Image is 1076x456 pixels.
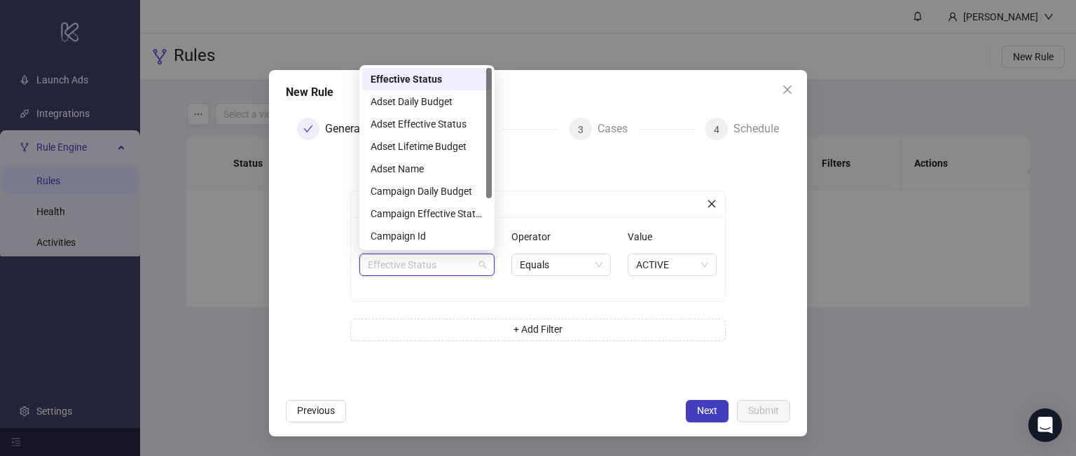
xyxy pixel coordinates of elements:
[371,161,483,177] div: Adset Name
[303,124,313,134] span: check
[686,400,729,422] button: Next
[733,118,779,140] div: Schedule
[362,113,492,135] div: Adset Effective Status
[297,405,335,416] span: Previous
[636,254,708,275] span: ACTIVE
[782,84,793,95] span: close
[1028,408,1062,442] div: Open Intercom Messenger
[461,118,502,140] div: Filters
[598,118,639,140] div: Cases
[707,199,717,209] span: close
[368,254,486,275] span: Effective Status
[520,254,602,275] span: Equals
[371,71,483,87] div: Effective Status
[513,324,563,335] span: + Add Filter
[362,68,492,90] div: Effective Status
[362,158,492,180] div: Adset Name
[511,226,560,248] label: Operator
[371,184,483,199] div: Campaign Daily Budget
[362,202,492,225] div: Campaign Effective Status
[371,94,483,109] div: Adset Daily Budget
[371,139,483,154] div: Adset Lifetime Budget
[350,319,726,341] button: + Add Filter
[371,116,483,132] div: Adset Effective Status
[578,124,584,135] span: 3
[714,124,719,135] span: 4
[371,206,483,221] div: Campaign Effective Status
[628,226,661,248] label: Value
[325,118,374,140] div: General
[362,180,492,202] div: Campaign Daily Budget
[362,90,492,113] div: Adset Daily Budget
[371,228,483,244] div: Campaign Id
[737,400,790,422] button: Submit
[286,400,346,422] button: Previous
[362,135,492,158] div: Adset Lifetime Budget
[286,84,790,101] div: New Rule
[697,405,717,416] span: Next
[776,78,799,101] button: Close
[362,225,492,247] div: Campaign Id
